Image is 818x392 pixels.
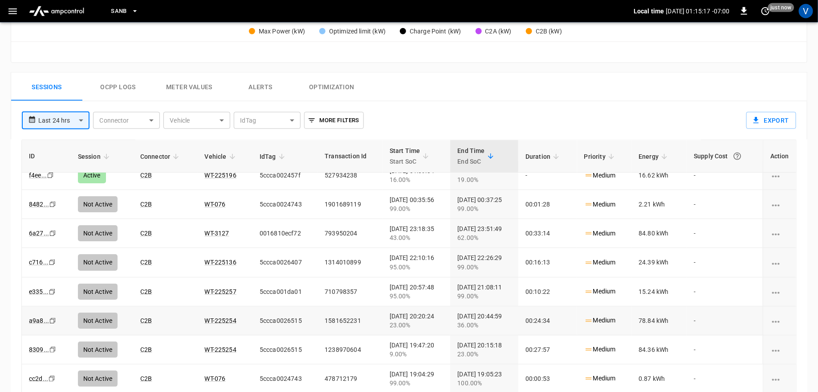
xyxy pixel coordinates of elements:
[317,161,383,190] td: 527934238
[29,230,49,237] a: 6a27...
[768,3,794,12] span: just now
[329,27,386,36] div: Optimized limit (kW)
[770,258,789,267] div: charging session options
[457,195,511,213] div: [DATE] 00:37:25
[584,151,617,162] span: Priority
[770,374,789,383] div: charging session options
[457,204,511,213] div: 99.00%
[29,201,49,208] a: 8482...
[205,288,236,295] a: WT-225257
[687,190,763,219] td: -
[390,321,444,330] div: 23.00%
[49,199,57,209] div: copy
[746,112,796,129] button: Export
[584,229,616,238] p: Medium
[639,151,670,162] span: Energy
[457,175,511,184] div: 19.00%
[252,306,317,335] td: 5ccca0026515
[770,345,789,354] div: charging session options
[457,312,511,330] div: [DATE] 20:44:59
[317,277,383,306] td: 710798357
[46,170,55,180] div: copy
[205,230,229,237] a: WT-3127
[631,219,687,248] td: 84.80 kWh
[770,200,789,209] div: charging session options
[140,259,152,266] a: C2B
[631,190,687,219] td: 2.21 kWh
[518,306,577,335] td: 00:24:34
[296,73,367,101] button: Optimization
[252,190,317,219] td: 5ccca0024743
[687,306,763,335] td: -
[29,259,49,266] a: c716...
[634,7,664,16] p: Local time
[140,151,182,162] span: Connector
[205,151,238,162] span: Vehicle
[457,341,511,359] div: [DATE] 20:15:18
[78,254,118,270] div: Not Active
[205,201,226,208] a: WT-076
[140,201,152,208] a: C2B
[390,156,420,167] p: Start SoC
[317,140,383,173] th: Transaction Id
[518,219,577,248] td: 00:33:14
[390,341,444,359] div: [DATE] 19:47:20
[49,228,57,238] div: copy
[38,112,90,129] div: Last 24 hrs
[518,248,577,277] td: 00:16:13
[78,151,112,162] span: Session
[390,350,444,359] div: 9.00%
[252,277,317,306] td: 5ccca001da01
[536,27,562,36] div: C2B (kW)
[631,277,687,306] td: 15.24 kWh
[694,148,756,164] div: Supply Cost
[666,7,730,16] p: [DATE] 01:15:17 -07:00
[457,379,511,388] div: 100.00%
[631,248,687,277] td: 24.39 kWh
[29,172,47,179] a: f4ee...
[518,190,577,219] td: 00:01:28
[11,73,82,101] button: Sessions
[457,321,511,330] div: 36.00%
[390,379,444,388] div: 99.00%
[770,229,789,238] div: charging session options
[78,313,118,329] div: Not Active
[770,171,789,180] div: charging session options
[317,219,383,248] td: 793950204
[457,263,511,272] div: 99.00%
[763,140,796,173] th: Action
[205,259,236,266] a: WT-225136
[78,196,118,212] div: Not Active
[584,258,616,267] p: Medium
[78,167,106,183] div: Active
[525,151,562,162] span: Duration
[584,287,616,296] p: Medium
[799,4,813,18] div: profile-icon
[22,140,71,173] th: ID
[29,375,48,382] a: cc2d...
[457,145,484,167] div: End Time
[518,277,577,306] td: 00:10:22
[140,375,152,382] a: C2B
[390,166,444,184] div: [DATE] 01:09:34
[140,346,152,353] a: C2B
[518,335,577,364] td: 00:27:57
[457,224,511,242] div: [DATE] 23:51:49
[82,73,154,101] button: Ocpp logs
[687,219,763,248] td: -
[317,190,383,219] td: 1901689119
[390,204,444,213] div: 99.00%
[390,233,444,242] div: 43.00%
[49,345,57,355] div: copy
[252,219,317,248] td: 0016810ecf72
[225,73,296,101] button: Alerts
[205,172,236,179] a: WT-225196
[140,230,152,237] a: C2B
[252,161,317,190] td: 5ccca002457f
[252,335,317,364] td: 5ccca0026515
[390,175,444,184] div: 16.00%
[457,350,511,359] div: 23.00%
[252,248,317,277] td: 5ccca0026407
[390,292,444,301] div: 95.00%
[317,335,383,364] td: 1238970604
